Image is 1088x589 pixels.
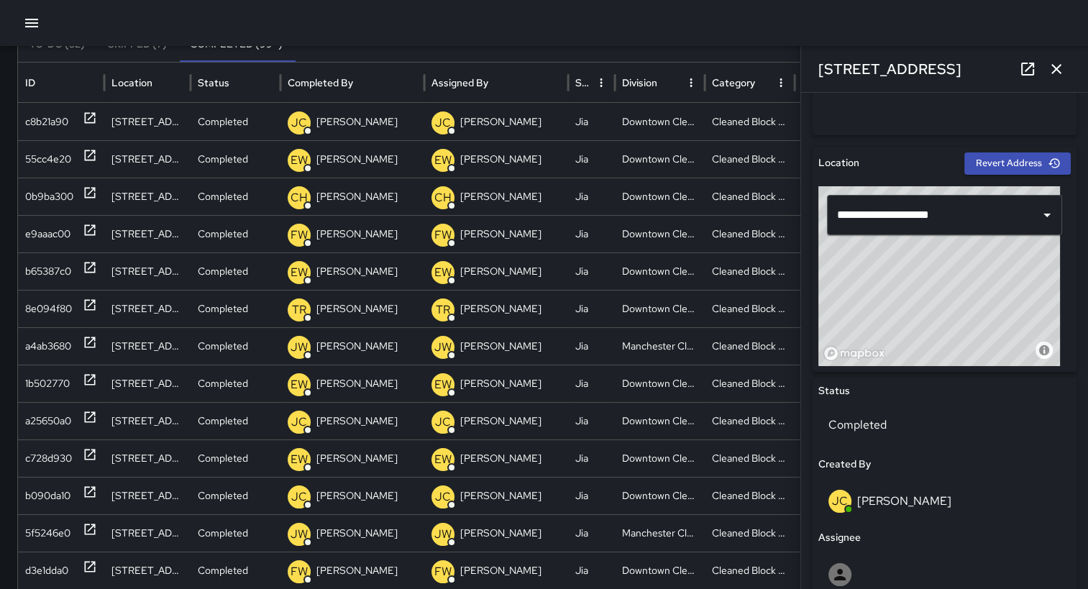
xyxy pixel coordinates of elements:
[615,290,705,327] div: Downtown Cleaning
[316,515,398,552] p: [PERSON_NAME]
[198,552,248,589] p: Completed
[291,414,307,431] p: JC
[104,290,191,327] div: 520 West Broad Street
[25,440,72,477] div: c728d930
[291,152,308,169] p: EW
[705,215,795,252] div: Cleaned Block Faces
[615,514,705,552] div: Manchester Cleaning
[198,76,229,89] div: Status
[104,365,191,402] div: 1203 East Main Street
[316,328,398,365] p: [PERSON_NAME]
[198,178,248,215] p: Completed
[104,552,191,589] div: 120 West Cary Street
[25,403,71,439] div: a25650a0
[615,552,705,589] div: Downtown Cleaning
[198,291,248,327] p: Completed
[435,414,451,431] p: JC
[104,327,191,365] div: 406 Albany Avenue
[434,189,452,206] p: CH
[705,439,795,477] div: Cleaned Block Faces
[25,76,35,89] div: ID
[568,402,615,439] div: Jia
[460,552,541,589] p: [PERSON_NAME]
[288,76,353,89] div: Completed By
[568,327,615,365] div: Jia
[434,376,452,393] p: EW
[316,552,398,589] p: [PERSON_NAME]
[460,328,541,365] p: [PERSON_NAME]
[460,216,541,252] p: [PERSON_NAME]
[104,252,191,290] div: 1701 East Broad Street
[25,253,71,290] div: b65387c0
[291,563,308,580] p: FW
[568,290,615,327] div: Jia
[568,552,615,589] div: Jia
[615,215,705,252] div: Downtown Cleaning
[615,140,705,178] div: Downtown Cleaning
[568,178,615,215] div: Jia
[615,252,705,290] div: Downtown Cleaning
[705,365,795,402] div: Cleaned Block Faces
[25,365,70,402] div: 1b502770
[291,114,307,132] p: JC
[460,440,541,477] p: [PERSON_NAME]
[198,365,248,402] p: Completed
[316,253,398,290] p: [PERSON_NAME]
[291,264,308,281] p: EW
[568,252,615,290] div: Jia
[198,440,248,477] p: Completed
[25,515,70,552] div: 5f5246e0
[568,140,615,178] div: Jia
[198,515,248,552] p: Completed
[568,365,615,402] div: Jia
[615,365,705,402] div: Downtown Cleaning
[316,178,398,215] p: [PERSON_NAME]
[198,403,248,439] p: Completed
[435,488,451,506] p: JC
[316,440,398,477] p: [PERSON_NAME]
[434,563,452,580] p: FW
[316,104,398,140] p: [PERSON_NAME]
[434,152,452,169] p: EW
[568,477,615,514] div: Jia
[431,76,488,89] div: Assigned By
[316,216,398,252] p: [PERSON_NAME]
[198,141,248,178] p: Completed
[316,365,398,402] p: [PERSON_NAME]
[291,227,308,244] p: FW
[434,451,452,468] p: EW
[25,141,71,178] div: 55cc4e20
[25,291,72,327] div: 8e094f80
[705,327,795,365] div: Cleaned Block Faces
[771,73,791,93] button: Category column menu
[25,552,68,589] div: d3e1dda0
[705,477,795,514] div: Cleaned Block Faces
[615,327,705,365] div: Manchester Cleaning
[316,403,398,439] p: [PERSON_NAME]
[712,76,755,89] div: Category
[198,104,248,140] p: Completed
[591,73,611,93] button: Source column menu
[291,339,308,356] p: JW
[615,103,705,140] div: Downtown Cleaning
[25,478,70,514] div: b090da10
[316,141,398,178] p: [PERSON_NAME]
[198,478,248,514] p: Completed
[681,73,701,93] button: Division column menu
[434,339,452,356] p: JW
[615,439,705,477] div: Downtown Cleaning
[460,141,541,178] p: [PERSON_NAME]
[435,114,451,132] p: JC
[705,552,795,589] div: Cleaned Block Faces
[111,76,152,89] div: Location
[568,103,615,140] div: Jia
[460,253,541,290] p: [PERSON_NAME]
[25,328,71,365] div: a4ab3680
[460,291,541,327] p: [PERSON_NAME]
[460,178,541,215] p: [PERSON_NAME]
[198,328,248,365] p: Completed
[436,301,450,319] p: TR
[104,178,191,215] div: 306 North 8th Street
[460,365,541,402] p: [PERSON_NAME]
[104,140,191,178] div: 620 North 3rd Street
